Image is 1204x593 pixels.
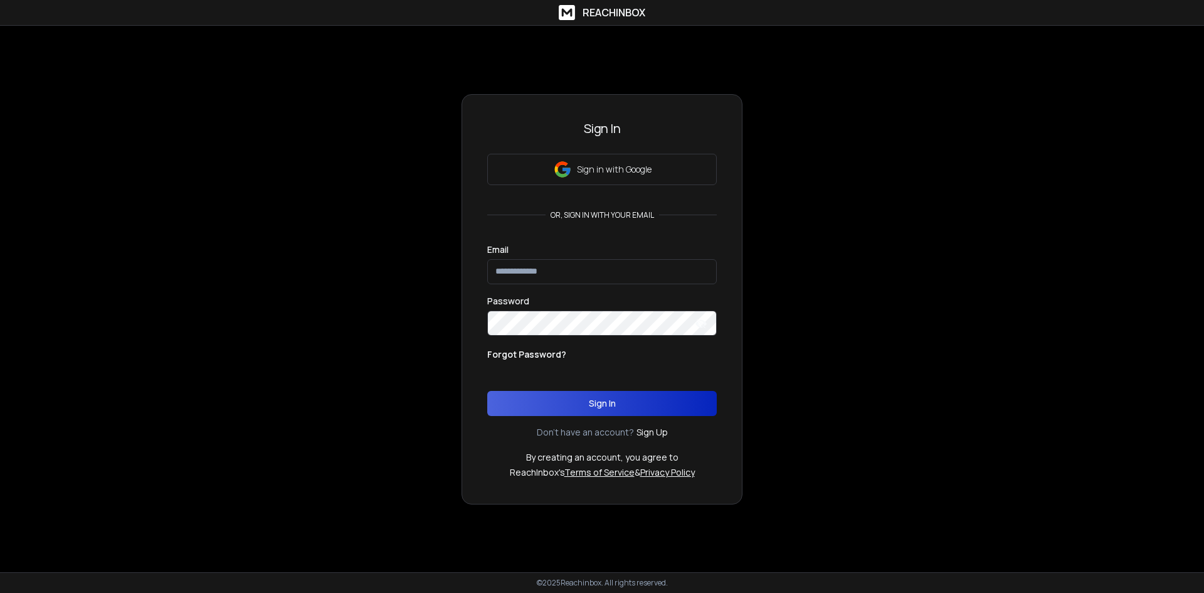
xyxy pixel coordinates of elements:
[564,466,635,478] a: Terms of Service
[487,348,566,361] p: Forgot Password?
[583,5,645,20] h1: ReachInbox
[487,391,717,416] button: Sign In
[510,466,695,479] p: ReachInbox's &
[487,120,717,137] h3: Sign In
[487,154,717,185] button: Sign in with Google
[537,426,634,439] p: Don't have an account?
[487,297,529,306] label: Password
[636,426,668,439] a: Sign Up
[537,578,668,588] p: © 2025 Reachinbox. All rights reserved.
[526,451,679,464] p: By creating an account, you agree to
[577,163,652,176] p: Sign in with Google
[640,466,695,478] a: Privacy Policy
[559,5,645,20] a: ReachInbox
[487,245,509,254] label: Email
[546,210,659,220] p: or, sign in with your email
